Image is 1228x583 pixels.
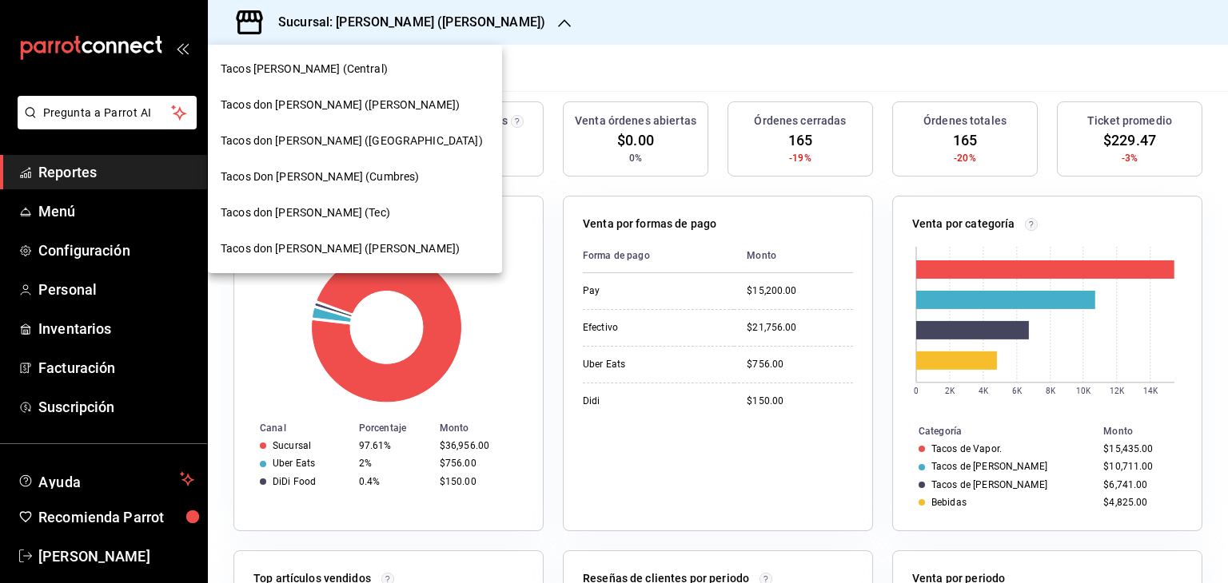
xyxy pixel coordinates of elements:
[221,169,419,185] span: Tacos Don [PERSON_NAME] (Cumbres)
[208,231,502,267] div: Tacos don [PERSON_NAME] ([PERSON_NAME])
[208,159,502,195] div: Tacos Don [PERSON_NAME] (Cumbres)
[208,123,502,159] div: Tacos don [PERSON_NAME] ([GEOGRAPHIC_DATA])
[221,240,460,257] span: Tacos don [PERSON_NAME] ([PERSON_NAME])
[208,87,502,123] div: Tacos don [PERSON_NAME] ([PERSON_NAME])
[221,61,388,77] span: Tacos [PERSON_NAME] (Central)
[208,51,502,87] div: Tacos [PERSON_NAME] (Central)
[221,133,483,149] span: Tacos don [PERSON_NAME] ([GEOGRAPHIC_DATA])
[221,97,460,113] span: Tacos don [PERSON_NAME] ([PERSON_NAME])
[221,204,390,221] span: Tacos don [PERSON_NAME] (Tec)
[208,195,502,231] div: Tacos don [PERSON_NAME] (Tec)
